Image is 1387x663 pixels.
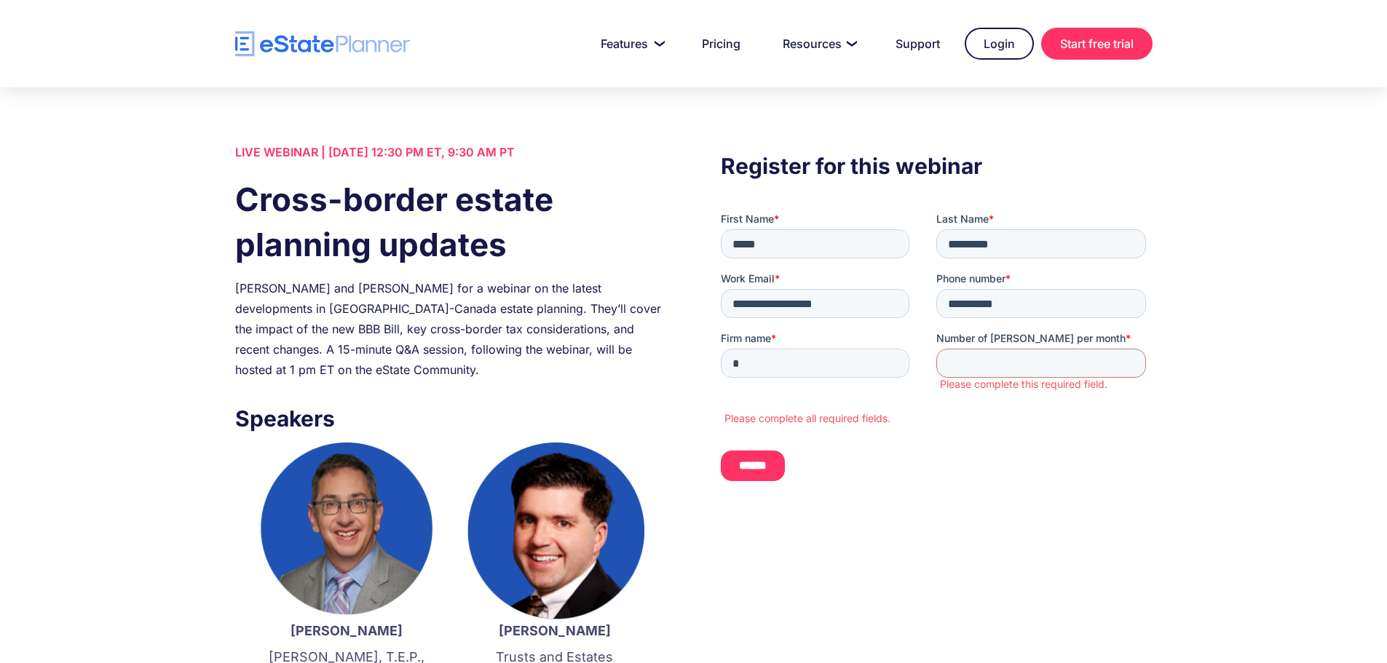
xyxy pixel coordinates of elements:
h3: Speakers [235,402,666,435]
div: LIVE WEBINAR | [DATE] 12:30 PM ET, 9:30 AM PT [235,142,666,162]
h1: Cross-border estate planning updates [235,177,666,267]
a: Start free trial [1041,28,1153,60]
strong: [PERSON_NAME] [291,623,403,638]
a: home [235,31,410,57]
a: Pricing [684,29,758,58]
h3: Register for this webinar [721,149,1152,183]
iframe: Form 0 [721,212,1152,493]
a: Features [583,29,677,58]
strong: [PERSON_NAME] [499,623,611,638]
div: [PERSON_NAME] and [PERSON_NAME] for a webinar on the latest developments in [GEOGRAPHIC_DATA]-Can... [235,278,666,380]
a: Support [878,29,957,58]
a: Login [965,28,1034,60]
a: Resources [765,29,871,58]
